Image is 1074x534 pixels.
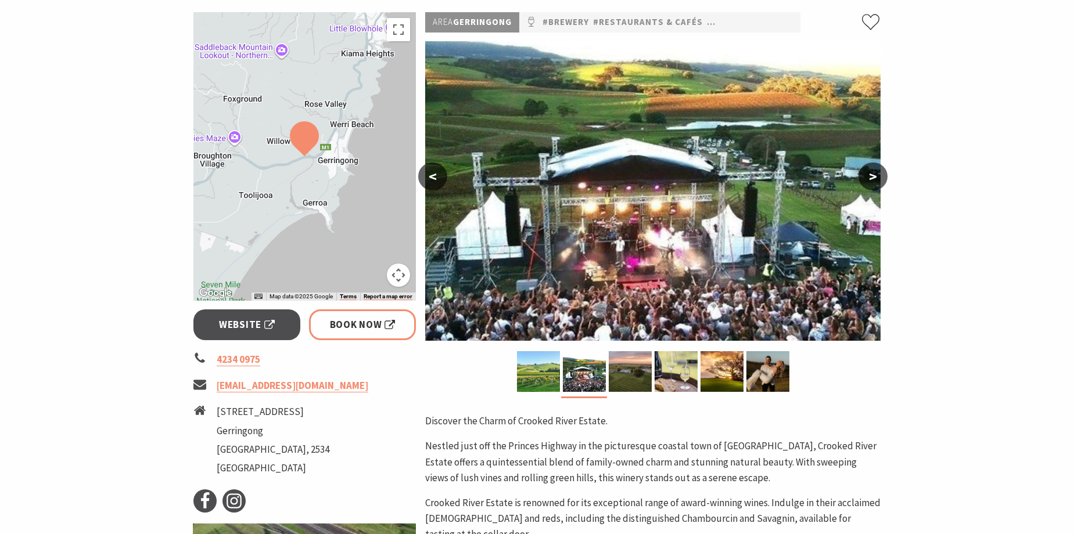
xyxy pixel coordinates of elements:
img: The Rubens [425,41,881,341]
button: Map camera controls [387,264,410,287]
li: [STREET_ADDRESS] [217,404,329,420]
img: Aerial view of Crooked River Wines, Gerringong [609,351,652,392]
a: Open this area in Google Maps (opens a new window) [196,286,235,301]
button: Toggle fullscreen view [387,18,410,41]
li: [GEOGRAPHIC_DATA] [217,460,329,476]
img: Google [196,286,235,301]
li: Gerringong [217,423,329,439]
a: Terms (opens in new tab) [340,293,357,300]
span: Book Now [330,317,396,333]
button: < [418,163,447,190]
a: Report a map error [364,293,412,300]
img: The Rubens [563,351,606,392]
p: Gerringong [425,12,519,33]
a: [EMAIL_ADDRESS][DOMAIN_NAME] [217,379,368,392]
span: Map data ©2025 Google [270,293,333,300]
img: Crooked River Weddings [746,351,789,392]
a: #Restaurants & Cafés [593,15,703,30]
a: Website [193,309,301,340]
p: Discover the Charm of Crooked River Estate. [425,413,881,429]
img: Wines ready for tasting at the Crooked River Wines winery in Gerringong [655,351,698,392]
li: [GEOGRAPHIC_DATA], 2534 [217,442,329,457]
a: #Wineries & Breweries [707,15,815,30]
img: Crooked River Estate [701,351,743,392]
button: Keyboard shortcuts [254,293,263,301]
span: Area [433,16,453,27]
a: 4234 0975 [217,353,260,366]
a: Book Now [309,309,416,340]
a: #brewery [543,15,589,30]
p: Nestled just off the Princes Highway in the picturesque coastal town of [GEOGRAPHIC_DATA], Crooke... [425,438,881,486]
span: Website [219,317,275,333]
button: > [859,163,888,190]
img: Vineyard View [517,351,560,392]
